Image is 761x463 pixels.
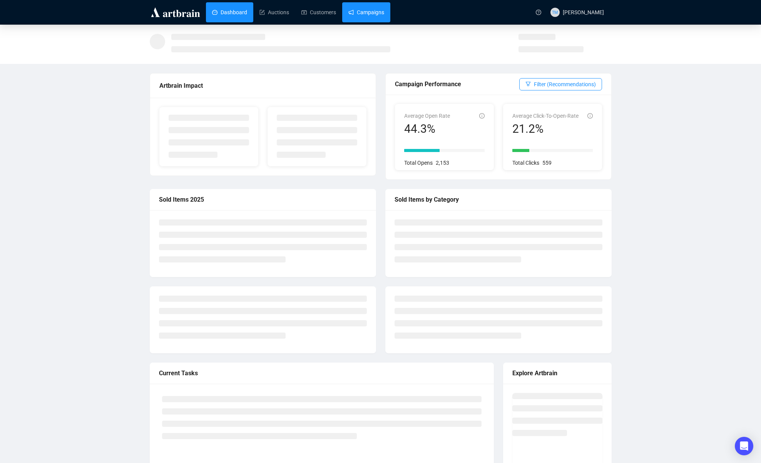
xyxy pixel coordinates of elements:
[512,113,579,119] span: Average Click-To-Open-Rate
[525,81,531,87] span: filter
[587,113,593,119] span: info-circle
[212,2,247,22] a: Dashboard
[735,437,753,455] div: Open Intercom Messenger
[159,195,367,204] div: Sold Items 2025
[159,368,485,378] div: Current Tasks
[150,6,201,18] img: logo
[512,122,579,136] div: 21.2%
[552,9,558,15] span: TM
[301,2,336,22] a: Customers
[348,2,384,22] a: Campaigns
[159,81,366,90] div: Artbrain Impact
[536,10,541,15] span: question-circle
[479,113,485,119] span: info-circle
[519,78,602,90] button: Filter (Recommendations)
[512,368,602,378] div: Explore Artbrain
[404,160,433,166] span: Total Opens
[542,160,552,166] span: 559
[395,195,602,204] div: Sold Items by Category
[563,9,604,15] span: [PERSON_NAME]
[534,80,596,89] span: Filter (Recommendations)
[512,160,539,166] span: Total Clicks
[259,2,289,22] a: Auctions
[404,113,450,119] span: Average Open Rate
[436,160,449,166] span: 2,153
[404,122,450,136] div: 44.3%
[395,79,519,89] div: Campaign Performance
